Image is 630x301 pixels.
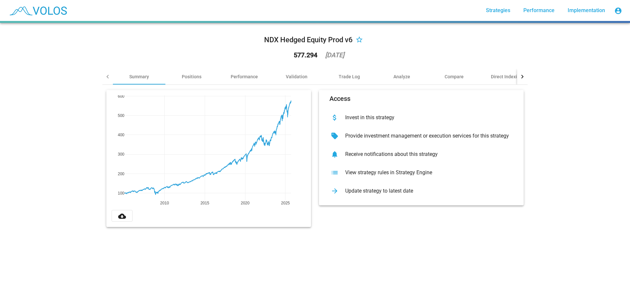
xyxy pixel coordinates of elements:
[393,73,410,80] div: Analyze
[129,73,149,80] div: Summary
[324,182,518,200] button: Update strategy to latest date
[445,73,464,80] div: Compare
[340,151,513,158] div: Receive notifications about this strategy
[118,212,126,220] mat-icon: cloud_download
[523,7,555,13] span: Performance
[568,7,605,13] span: Implementation
[294,52,317,58] div: 577.294
[329,112,340,123] mat-icon: attach_money
[486,7,510,13] span: Strategies
[325,52,344,58] div: [DATE]
[562,5,610,16] a: Implementation
[324,108,518,127] button: Invest in this strategy
[340,133,513,139] div: Provide investment management or execution services for this strategy
[355,36,363,44] mat-icon: star_border
[264,35,353,45] div: NDX Hedged Equity Prod v6
[324,163,518,182] button: View strategy rules in Strategy Engine
[481,5,515,16] a: Strategies
[231,73,258,80] div: Performance
[340,169,513,176] div: View strategy rules in Strategy Engine
[340,188,513,194] div: Update strategy to latest date
[339,73,360,80] div: Trade Log
[182,73,201,80] div: Positions
[102,85,528,232] summary: 2010201520202025100200300400500600AccessInvest in this strategyProvide investment management or e...
[329,167,340,178] mat-icon: list
[5,2,70,19] img: blue_transparent.png
[614,7,622,15] mat-icon: account_circle
[324,145,518,163] button: Receive notifications about this strategy
[340,114,513,121] div: Invest in this strategy
[518,5,560,16] a: Performance
[491,73,522,80] div: Direct Indexing
[329,131,340,141] mat-icon: sell
[324,127,518,145] button: Provide investment management or execution services for this strategy
[329,95,350,102] mat-card-title: Access
[329,149,340,160] mat-icon: notifications
[286,73,307,80] div: Validation
[329,186,340,196] mat-icon: arrow_forward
